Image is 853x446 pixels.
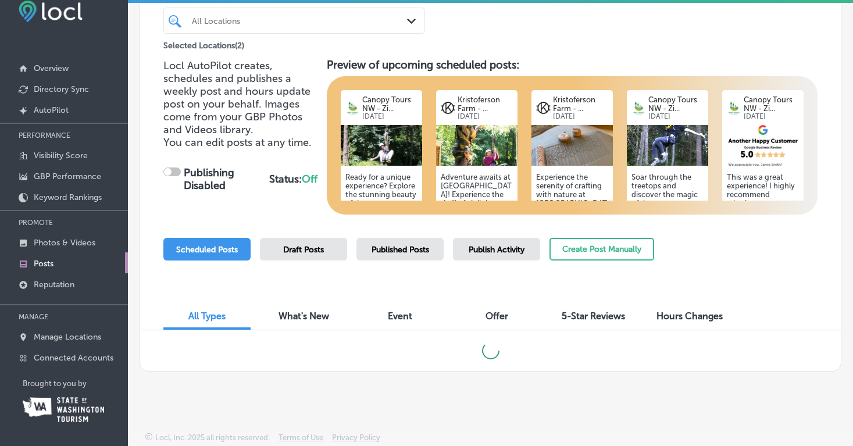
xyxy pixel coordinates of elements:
p: [DATE] [648,113,704,120]
p: [DATE] [553,113,608,120]
h5: This was a great experience! I highly recommend whether you are an experienced zipper or a first ... [727,173,799,260]
div: All Locations [192,16,408,26]
img: aeb3ff14-1bec-40ce-9798-94762f16a4c6image1.jpg [531,125,613,166]
p: [DATE] [744,113,799,120]
img: logo [727,101,741,115]
p: Keyword Rankings [34,192,102,202]
h5: Adventure awaits at [GEOGRAPHIC_DATA]! Experience the thrill of ziplining with Canopy Tours North... [441,173,513,304]
img: b0425952-7993-4cd3-ae44-4d3f2fc45711157751.jpg [627,125,708,166]
img: fea349a0-bd7c-4ad3-92c5-0922db32ebe6179305.jpg [341,125,422,166]
span: Publish Activity [469,245,524,255]
span: Draft Posts [283,245,324,255]
button: Create Post Manually [549,238,654,261]
span: Hours Changes [656,311,723,322]
p: Directory Sync [34,84,89,94]
h3: Preview of upcoming scheduled posts: [327,58,818,72]
p: Connected Accounts [34,353,113,363]
strong: Status: [269,173,317,185]
p: Brought to you by [23,379,128,388]
p: [DATE] [362,113,417,120]
span: Off [302,173,317,185]
img: a17c1e46-66b4-46a2-bd2e-921e8b281942_DSC0909.jpg [436,125,517,166]
span: 5-Star Reviews [562,311,625,322]
span: What's New [279,311,329,322]
p: Overview [34,63,69,73]
p: Canopy Tours NW - Zi... [744,95,799,113]
p: Photos & Videos [34,238,95,248]
p: Manage Locations [34,332,101,342]
img: logo [441,101,455,115]
p: [DATE] [458,113,513,120]
p: Reputation [34,280,74,290]
p: AutoPilot [34,105,69,115]
img: logo [536,101,551,115]
p: Locl, Inc. 2025 all rights reserved. [155,433,270,442]
p: Visibility Score [34,151,88,160]
span: Event [388,311,412,322]
img: fda3e92497d09a02dc62c9cd864e3231.png [19,1,83,22]
p: Selected Locations ( 2 ) [163,36,244,51]
p: Kristoferson Farm - ... [553,95,608,113]
span: All Types [188,311,226,322]
span: Published Posts [372,245,429,255]
h5: Soar through the treetops and discover the magic of the [GEOGRAPHIC_DATA]! Embrace adventure with... [631,173,704,304]
span: Offer [486,311,508,322]
p: Canopy Tours NW - Zi... [648,95,704,113]
img: logo [345,101,360,115]
img: 75cba52a-4e41-484d-96b6-5e504a5e987a.png [722,125,804,166]
p: Canopy Tours NW - Zi... [362,95,417,113]
p: Kristoferson Farm - ... [458,95,513,113]
p: GBP Performance [34,172,101,181]
span: You can edit posts at any time. [163,136,312,149]
h5: Experience the serenity of crafting with nature at [GEOGRAPHIC_DATA]'s engaging workshops. Dive i... [536,173,608,304]
p: Posts [34,259,53,269]
span: Locl AutoPilot creates, schedules and publishes a weekly post and hours update post on your behal... [163,59,310,136]
h5: Ready for a unique experience? Explore the stunning beauty of the [GEOGRAPHIC_DATA] while suspend... [345,173,417,304]
img: Washington Tourism [23,397,104,422]
span: Scheduled Posts [176,245,238,255]
img: logo [631,101,646,115]
strong: Publishing Disabled [184,166,234,192]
